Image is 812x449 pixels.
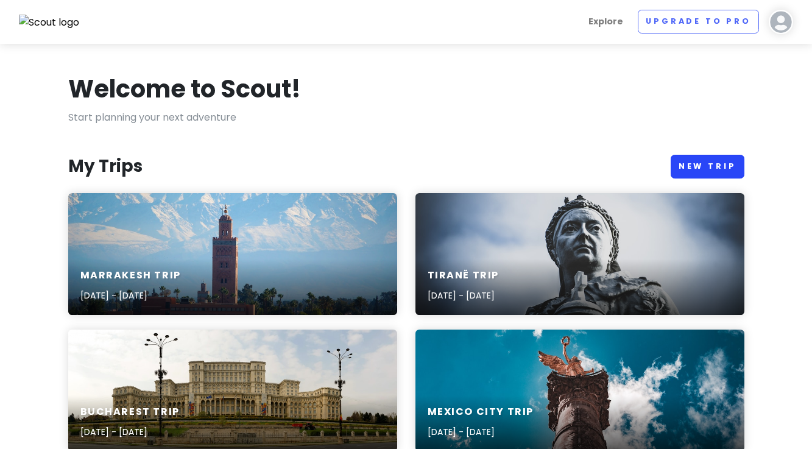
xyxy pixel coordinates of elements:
[80,425,180,439] p: [DATE] - [DATE]
[68,73,301,105] h1: Welcome to Scout!
[415,193,744,315] a: low-angle photography of woman holding cross statue under white and blue sky during daytimeTiranë...
[19,15,80,30] img: Scout logo
[68,193,397,315] a: brown concrete building near mountain during daytimeMarrakesh Trip[DATE] - [DATE]
[80,269,181,282] h6: Marrakesh Trip
[428,406,534,419] h6: Mexico City Trip
[584,10,628,34] a: Explore
[428,269,500,282] h6: Tiranë Trip
[80,406,180,419] h6: Bucharest Trip
[638,10,759,34] a: Upgrade to Pro
[68,110,744,126] p: Start planning your next adventure
[671,155,744,179] a: New Trip
[428,289,500,302] p: [DATE] - [DATE]
[428,425,534,439] p: [DATE] - [DATE]
[68,155,143,177] h3: My Trips
[80,289,181,302] p: [DATE] - [DATE]
[769,10,793,34] img: User profile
